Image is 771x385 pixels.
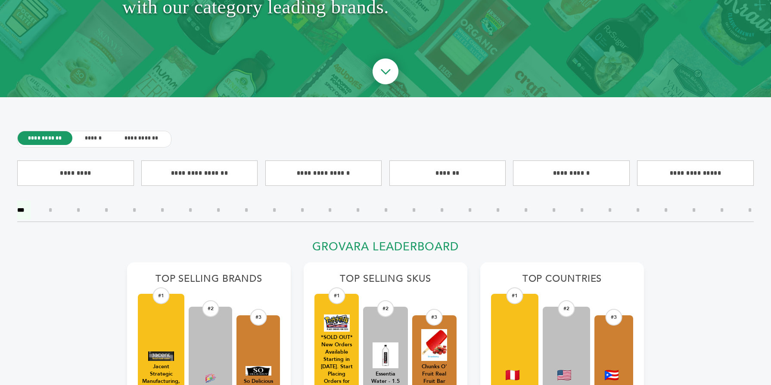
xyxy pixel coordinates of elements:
div: #2 [377,300,394,317]
img: Puerto Rico Flag [605,370,619,380]
div: #1 [153,287,170,304]
div: #3 [426,309,443,326]
h2: Top Selling SKUs [314,273,457,290]
img: ourBrandsHeroArrow.png [363,50,408,95]
div: #3 [606,309,622,326]
img: *SOLD OUT* New Orders Available Starting in 2026. Start Placing Orders for 2026 now! [324,314,350,332]
img: NFC Fruti [198,373,224,383]
div: #3 [250,309,267,326]
div: #2 [202,300,219,317]
img: United States Flag [557,370,571,380]
img: Jacent Strategic Manufacturing, LLC [148,351,174,361]
div: #1 [507,287,523,304]
img: Peru Flag [506,370,519,380]
h2: Top Selling Brands [138,273,280,290]
div: #2 [558,300,575,317]
h2: Top Countries [491,273,633,290]
h2: Grovara Leaderboard [127,240,644,259]
img: Essentia Water - 1.5 Liter Bottles [373,342,398,368]
div: #1 [328,287,345,304]
img: So Delicious Dairy Free [246,366,271,376]
img: Chunks O' Fruit Real Fruit Bar Strawberry [421,329,447,361]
